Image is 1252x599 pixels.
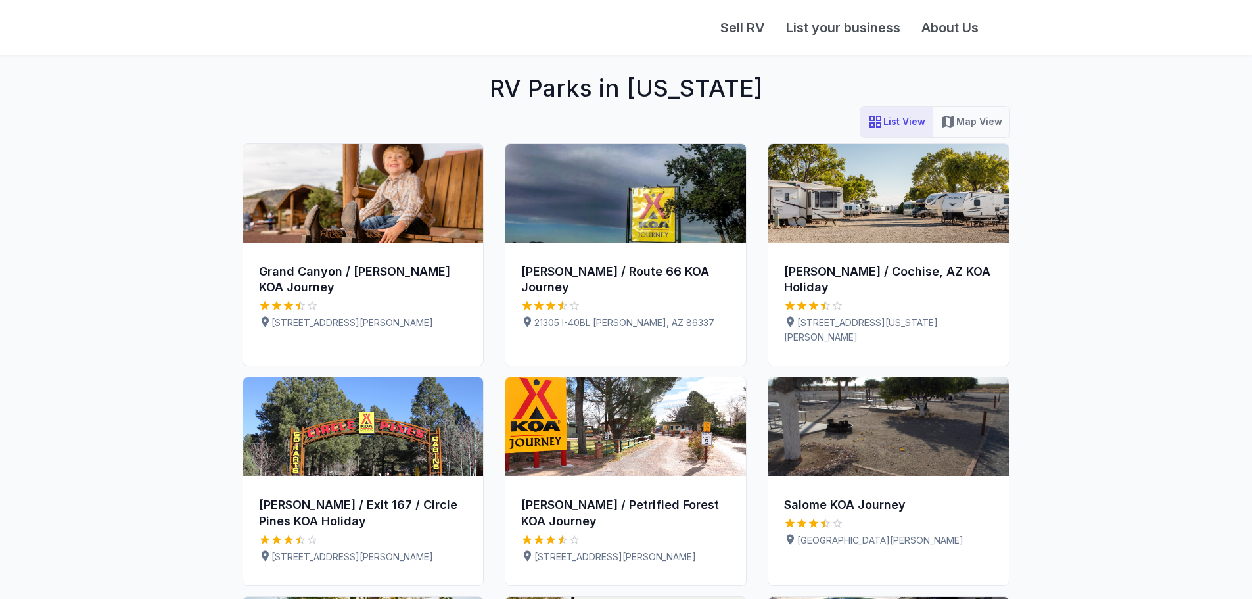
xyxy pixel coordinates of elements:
[768,377,1009,586] a: Salome KOA JourneySalome KOA Journey3.5 Stars[GEOGRAPHIC_DATA][PERSON_NAME]
[505,143,747,367] a: Seligman / Route 66 KOA Journey[PERSON_NAME] / Route 66 KOA Journey3.5 Stars21305 I-40BL [PERSON_...
[232,55,1021,106] h2: RV Parks in [US_STATE]
[784,264,993,297] div: [PERSON_NAME] / Cochise, AZ KOA Holiday
[505,377,747,586] a: Holbrook / Petrified Forest KOA Journey[PERSON_NAME] / Petrified Forest KOA Journey3.5 Stars[STRE...
[259,316,468,330] p: [STREET_ADDRESS][PERSON_NAME]
[768,143,1009,367] a: Willcox / Cochise, AZ KOA Holiday[PERSON_NAME] / Cochise, AZ KOA Holiday3.5 Stars[STREET_ADDRESS]...
[259,550,468,564] p: [STREET_ADDRESS][PERSON_NAME]
[259,264,468,297] div: Grand Canyon / [PERSON_NAME] KOA Journey
[784,533,993,548] p: [GEOGRAPHIC_DATA][PERSON_NAME]
[860,106,1010,138] div: List/Map View Toggle
[933,106,1010,138] button: map
[521,316,730,330] p: 21305 I-40BL [PERSON_NAME], AZ 86337
[505,144,746,243] img: Seligman / Route 66 KOA Journey
[911,18,989,37] a: About Us
[784,497,993,514] div: Salome KOA Journey
[768,377,1009,476] img: Salome KOA Journey
[521,550,730,564] p: [STREET_ADDRESS][PERSON_NAME]
[243,143,484,367] a: Grand Canyon / Williams KOA JourneyGrand Canyon / [PERSON_NAME] KOA Journey3.5 Stars[STREET_ADDRE...
[243,377,484,476] img: Williams / Exit 167 / Circle Pines KOA Holiday
[243,377,484,586] a: Williams / Exit 167 / Circle Pines KOA Holiday[PERSON_NAME] / Exit 167 / Circle Pines KOA Holiday...
[860,106,933,138] button: list
[505,377,746,476] img: Holbrook / Petrified Forest KOA Journey
[784,316,993,345] p: [STREET_ADDRESS][US_STATE][PERSON_NAME]
[521,264,730,297] div: [PERSON_NAME] / Route 66 KOA Journey
[710,18,776,37] a: Sell RV
[259,497,468,530] div: [PERSON_NAME] / Exit 167 / Circle Pines KOA Holiday
[768,144,1009,243] img: Willcox / Cochise, AZ KOA Holiday
[776,18,911,37] a: List your business
[243,144,484,243] img: Grand Canyon / Williams KOA Journey
[521,497,730,530] div: [PERSON_NAME] / Petrified Forest KOA Journey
